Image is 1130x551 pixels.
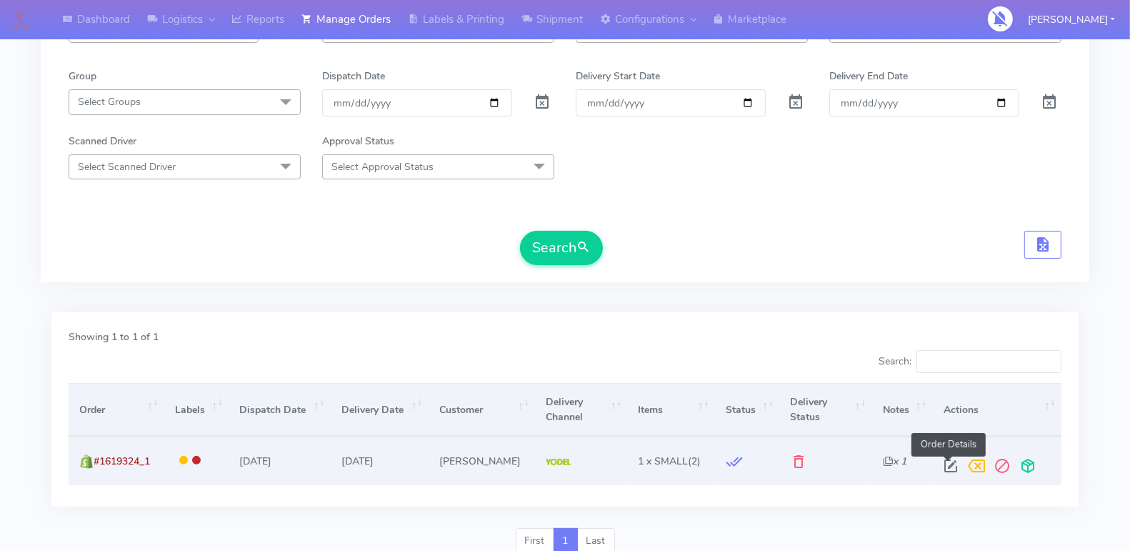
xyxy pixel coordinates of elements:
img: Yodel [546,459,571,466]
th: Dispatch Date: activate to sort column ascending [229,383,331,437]
span: Select Approval Status [331,160,434,174]
td: [DATE] [331,437,429,485]
th: Notes: activate to sort column ascending [872,383,933,437]
td: [PERSON_NAME] [429,437,535,485]
span: #1619324_1 [94,455,150,468]
span: Select Scanned Driver [78,160,176,174]
label: Delivery Start Date [576,69,660,84]
th: Items: activate to sort column ascending [627,383,714,437]
span: 1 x SMALL [639,455,689,468]
th: Status: activate to sort column ascending [715,383,779,437]
i: x 1 [883,455,906,468]
label: Search: [879,350,1061,373]
input: Search: [916,350,1061,373]
th: Actions: activate to sort column ascending [933,383,1061,437]
th: Delivery Status: activate to sort column ascending [779,383,871,437]
th: Order: activate to sort column ascending [69,383,164,437]
label: Scanned Driver [69,134,136,149]
th: Labels: activate to sort column ascending [164,383,229,437]
th: Delivery Date: activate to sort column ascending [331,383,429,437]
th: Customer: activate to sort column ascending [429,383,535,437]
button: Search [520,231,603,265]
td: [DATE] [229,437,331,485]
label: Approval Status [322,134,394,149]
span: Select Groups [78,95,141,109]
button: [PERSON_NAME] [1017,5,1126,34]
label: Group [69,69,96,84]
span: (2) [639,455,701,468]
img: shopify.png [79,455,94,469]
label: Showing 1 to 1 of 1 [69,329,159,344]
label: Dispatch Date [322,69,385,84]
th: Delivery Channel: activate to sort column ascending [535,383,627,437]
label: Delivery End Date [829,69,908,84]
